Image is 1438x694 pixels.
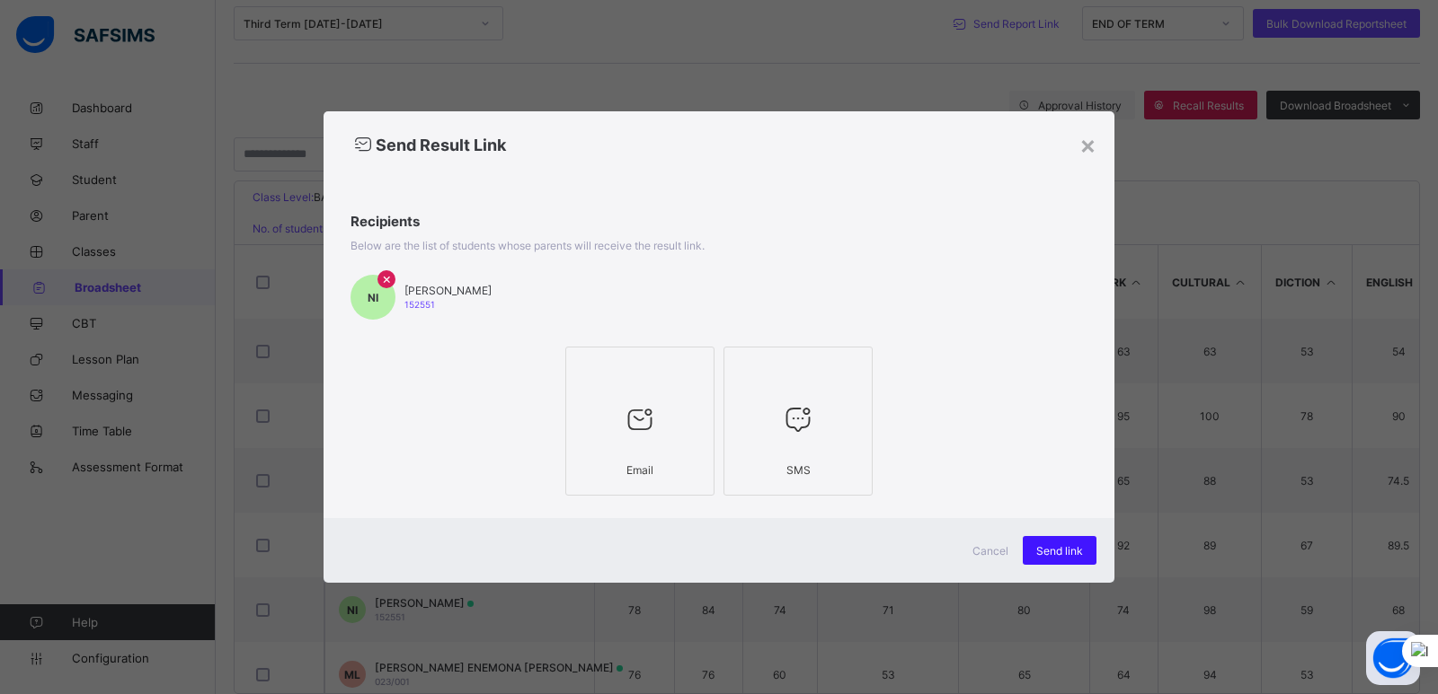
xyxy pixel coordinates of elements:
span: [PERSON_NAME] [404,284,492,297]
div: Email [575,454,705,486]
button: Open asap [1366,631,1420,685]
div: SMS [733,454,863,486]
span: Below are the list of students whose parents will receive the result link. [351,239,705,252]
span: Cancel [972,544,1008,558]
span: Recipients [351,213,1087,230]
h2: Send Result Link [351,134,1087,155]
span: 152551 [404,299,435,310]
span: NI [368,291,378,304]
span: × [382,269,392,287]
span: Send link [1036,544,1083,558]
div: × [1079,129,1096,160]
